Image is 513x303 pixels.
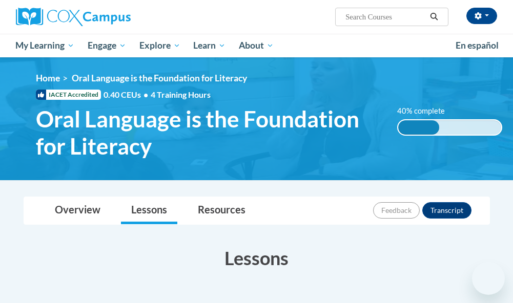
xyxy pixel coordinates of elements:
h3: Lessons [24,245,490,271]
span: 0.40 CEUs [104,89,151,100]
span: Explore [139,39,180,52]
button: Search [426,11,442,23]
a: Lessons [121,197,177,224]
span: My Learning [15,39,74,52]
a: My Learning [9,34,81,57]
button: Transcript [422,202,471,219]
button: Account Settings [466,8,497,24]
a: Overview [45,197,111,224]
a: En español [449,35,505,56]
label: 40% complete [397,105,456,117]
a: Explore [133,34,187,57]
a: Cox Campus [16,8,166,26]
button: Feedback [373,202,420,219]
span: IACET Accredited [36,90,101,100]
div: Main menu [8,34,505,57]
img: Cox Campus [16,8,131,26]
span: About [239,39,274,52]
span: • [143,90,148,99]
iframe: Button to launch messaging window [472,262,505,295]
div: 40% complete [398,120,439,135]
a: Engage [81,34,133,57]
a: Learn [187,34,232,57]
a: About [232,34,280,57]
input: Search Courses [344,11,426,23]
span: Engage [88,39,126,52]
span: Oral Language is the Foundation for Literacy [36,105,382,160]
a: Home [36,73,60,83]
span: Learn [193,39,225,52]
span: 4 Training Hours [151,90,211,99]
span: En español [456,40,499,51]
span: Oral Language is the Foundation for Literacy [72,73,247,83]
a: Resources [188,197,256,224]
